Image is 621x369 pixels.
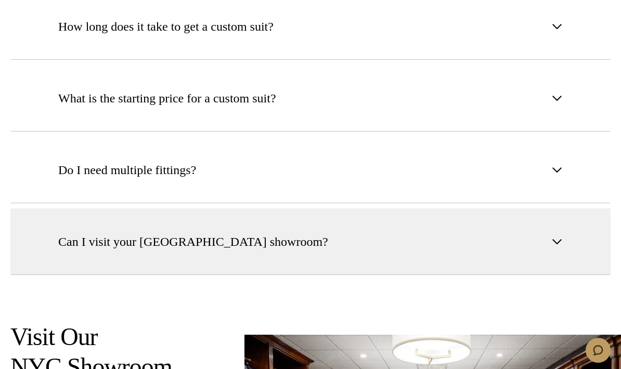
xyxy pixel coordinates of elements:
span: How long does it take to get a custom suit? [58,17,274,36]
span: Do I need multiple fittings? [58,161,196,179]
button: What is the starting price for a custom suit? [10,65,611,131]
iframe: Opens a widget where you can chat to one of our agents [586,338,611,364]
button: Do I need multiple fittings? [10,137,611,203]
span: Can I visit your [GEOGRAPHIC_DATA] showroom? [58,232,328,251]
button: Can I visit your [GEOGRAPHIC_DATA] showroom? [10,208,611,275]
span: What is the starting price for a custom suit? [58,89,276,108]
